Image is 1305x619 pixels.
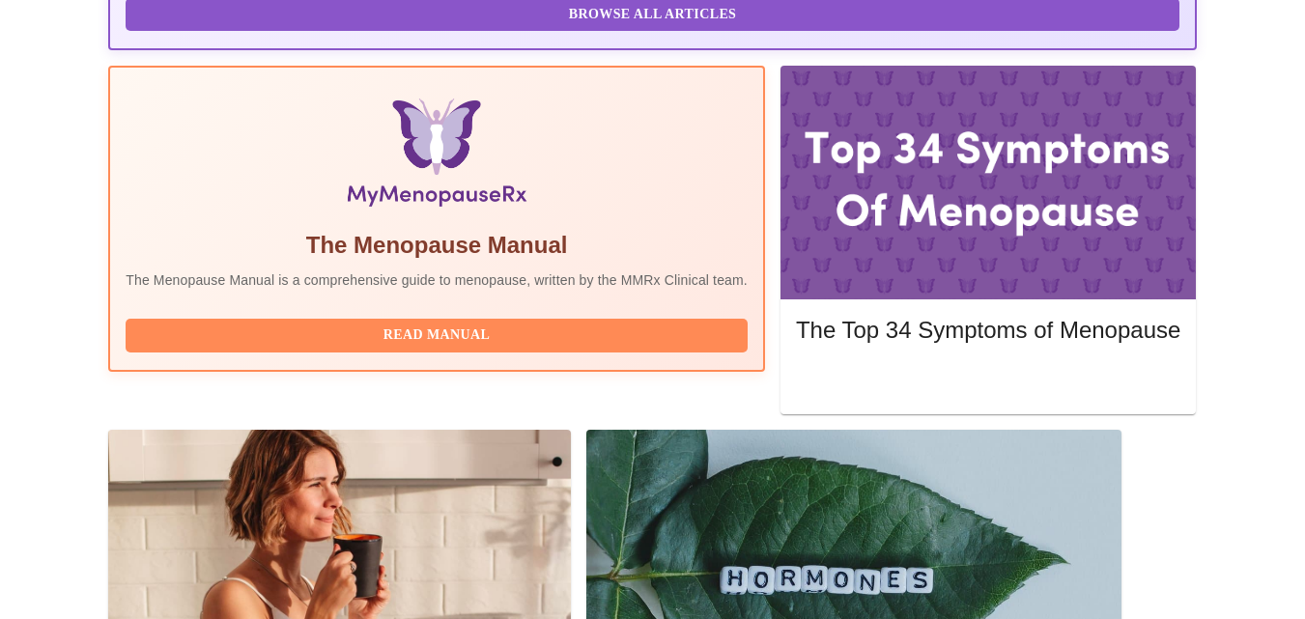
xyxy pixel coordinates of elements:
[145,3,1160,27] span: Browse All Articles
[126,5,1184,21] a: Browse All Articles
[796,315,1180,346] h5: The Top 34 Symptoms of Menopause
[126,230,748,261] h5: The Menopause Manual
[126,319,748,352] button: Read Manual
[796,371,1185,387] a: Read More
[224,98,648,214] img: Menopause Manual
[815,369,1161,393] span: Read More
[796,364,1180,398] button: Read More
[145,324,728,348] span: Read Manual
[126,270,748,290] p: The Menopause Manual is a comprehensive guide to menopause, written by the MMRx Clinical team.
[126,325,752,342] a: Read Manual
